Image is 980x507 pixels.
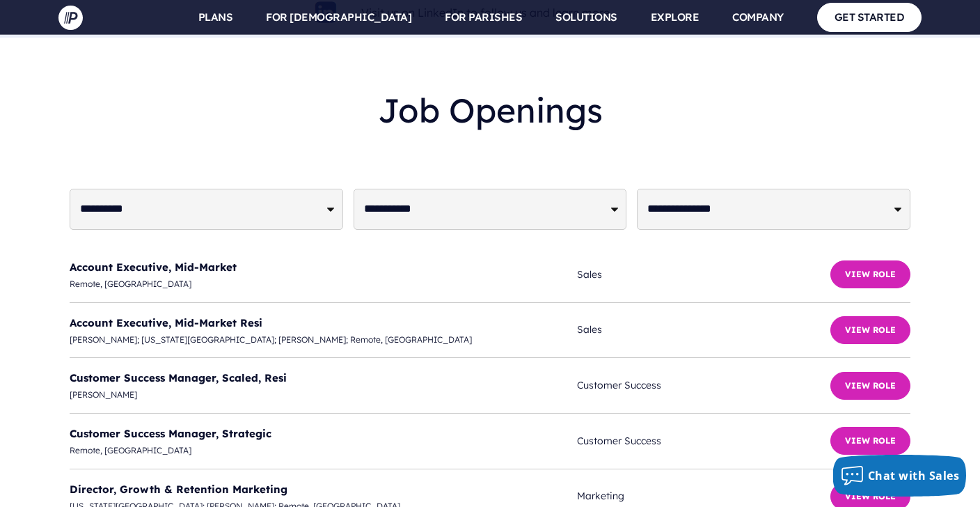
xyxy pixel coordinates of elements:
button: View Role [830,372,910,400]
span: Customer Success [577,377,830,394]
a: Account Executive, Mid-Market [70,260,237,274]
a: Director, Growth & Retention Marketing [70,483,287,496]
span: Sales [577,321,830,338]
span: Sales [577,266,830,283]
span: Remote, [GEOGRAPHIC_DATA] [70,443,577,458]
button: View Role [830,427,910,455]
span: Marketing [577,487,830,505]
a: Customer Success Manager, Scaled, Resi [70,371,287,384]
a: Customer Success Manager, Strategic [70,427,271,440]
h2: Job Openings [70,79,910,141]
button: Chat with Sales [833,455,967,497]
button: View Role [830,316,910,344]
span: [PERSON_NAME]; [US_STATE][GEOGRAPHIC_DATA]; [PERSON_NAME]; Remote, [GEOGRAPHIC_DATA] [70,332,577,348]
span: [PERSON_NAME] [70,387,577,403]
span: Remote, [GEOGRAPHIC_DATA] [70,276,577,292]
span: Customer Success [577,432,830,450]
button: View Role [830,260,910,288]
a: GET STARTED [817,3,922,31]
span: Chat with Sales [868,468,960,483]
a: Account Executive, Mid-Market Resi [70,316,262,329]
